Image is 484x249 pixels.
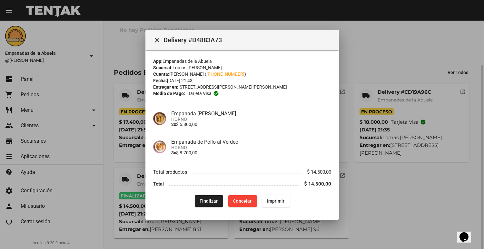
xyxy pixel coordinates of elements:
[153,71,331,77] div: [PERSON_NAME] ( )
[153,84,331,90] div: [STREET_ADDRESS][PERSON_NAME][PERSON_NAME]
[171,110,331,116] h4: Empanada [PERSON_NAME]
[153,90,185,97] strong: Medio de Pago:
[151,34,163,46] button: Cerrar
[457,223,478,243] iframe: chat widget
[153,178,331,190] li: Total $ 14.500,00
[213,91,219,96] mat-icon: check_circle
[153,59,163,64] strong: App:
[153,72,169,77] strong: Cuenta:
[153,58,331,64] div: Empanadas de la Abuela
[153,78,167,83] strong: Fecha:
[228,195,257,206] button: Cancelar
[171,150,176,155] b: 3x
[153,84,178,90] strong: Entregar en:
[171,121,331,127] p: $ 5.800,00
[262,195,290,206] button: Imprimir
[163,35,334,45] span: Delivery #D4883A73
[153,77,331,84] div: [DATE] 21:43
[171,116,331,121] span: HORNO
[206,72,244,77] a: [PHONE_NUMBER]
[153,140,166,153] img: b535b57a-eb23-4682-a080-b8c53aa6123f.jpg
[153,65,173,70] strong: Sucursal:
[171,145,331,150] span: HORNO
[153,64,331,71] div: Lomas [PERSON_NAME]
[267,198,284,203] span: Imprimir
[171,121,176,127] b: 2x
[194,195,223,206] button: Finalizar
[171,139,331,145] h4: Empanada de Pollo al Verdeo
[188,90,211,97] span: Tarjeta visa
[200,198,218,203] span: Finalizar
[233,198,252,203] span: Cancelar
[153,166,331,178] li: Total productos $ 14.500,00
[153,36,161,44] mat-icon: Cerrar
[153,112,166,125] img: f753fea7-0f09-41b3-9a9e-ddb84fc3b359.jpg
[171,150,331,155] p: $ 8.700,00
